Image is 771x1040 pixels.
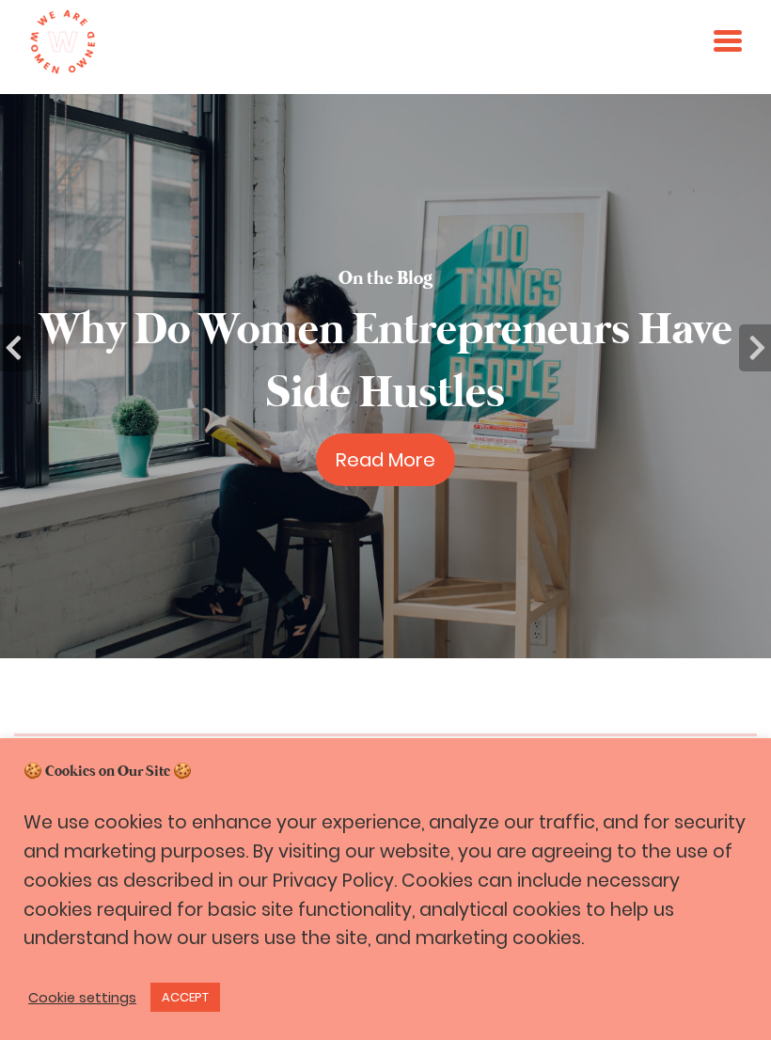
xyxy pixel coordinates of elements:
[24,762,747,782] h5: 🍪 Cookies on Our Site 🍪
[28,989,136,1006] a: Cookie settings
[150,983,220,1012] a: ACCEPT
[316,433,455,486] a: Read More
[24,809,747,953] p: We use cookies to enhance your experience, analyze our traffic, and for security and marketing pu...
[29,9,96,75] img: logo
[338,266,433,292] h5: On the Blog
